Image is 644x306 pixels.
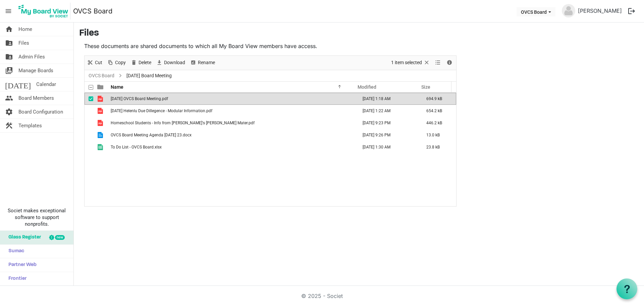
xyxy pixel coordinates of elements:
button: logout [625,4,639,18]
span: construction [5,119,13,132]
a: [PERSON_NAME] [575,4,625,17]
td: 2023-09-22 Helenlu Due Dillegence - Modular Information.pdf is template cell column header Name [109,105,356,117]
button: Details [445,58,454,67]
td: October 03, 2023 1:30 AM column header Modified [356,141,419,153]
span: Home [18,23,32,36]
td: October 03, 2023 1:18 AM column header Modified [356,93,419,105]
span: Delete [138,58,152,67]
td: is template cell column header type [93,141,109,153]
span: home [5,23,13,36]
div: View [432,56,444,70]
button: OVCS Board dropdownbutton [517,7,555,16]
span: Sumac [5,245,24,258]
div: Delete [128,56,154,70]
span: folder_shared [5,50,13,63]
span: people [5,91,13,105]
button: Download [155,58,186,67]
span: Files [18,36,29,50]
span: Templates [18,119,42,132]
div: Copy [105,56,128,70]
span: Rename [197,58,216,67]
h3: Files [79,28,639,39]
td: Homeschool Students - Info from Cheryl's Alma Mater.pdf is template cell column header Name [109,117,356,129]
div: Download [154,56,187,70]
td: checkbox [85,129,93,141]
td: checkbox [85,105,93,117]
span: Cut [94,58,103,67]
td: 2023-09-19 OVCS Board Meeting.pdf is template cell column header Name [109,93,356,105]
span: folder_shared [5,36,13,50]
img: My Board View Logo [16,3,70,19]
td: 446.2 kB is template cell column header Size [419,117,456,129]
span: 1 item selected [390,58,423,67]
span: Societ makes exceptional software to support nonprofits. [3,207,70,227]
td: 654.2 kB is template cell column header Size [419,105,456,117]
span: Size [421,84,430,90]
span: [DATE] Helenlu Due Dillegence - Modular Information.pdf [111,108,212,113]
span: To Do List - OVCS Board.xlsx [111,145,162,149]
td: is template cell column header type [93,129,109,141]
td: 13.0 kB is template cell column header Size [419,129,456,141]
span: Homeschool Students - Info from [PERSON_NAME]'s [PERSON_NAME] Mater.pdf [111,121,255,125]
span: Copy [114,58,126,67]
td: OVCS Board Meeting Agenda OCTOBER 2023 23.docx is template cell column header Name [109,129,356,141]
p: These documents are shared documents to which all My Board View members have access. [84,42,457,50]
span: [DATE] [5,78,31,91]
td: checkbox [85,141,93,153]
span: Glass Register [5,231,41,244]
span: [DATE] OVCS Board Meeting.pdf [111,96,168,101]
span: Board Members [18,91,54,105]
span: [DATE] Board Meeting [125,72,173,80]
span: Name [111,84,123,90]
td: 23.8 kB is template cell column header Size [419,141,456,153]
td: checkbox [85,93,93,105]
a: © 2025 - Societ [301,293,343,299]
button: Selection [390,58,431,67]
span: switch_account [5,64,13,77]
a: OVCS Board [87,72,116,80]
a: OVCS Board [73,4,112,18]
span: settings [5,105,13,119]
div: Cut [85,56,105,70]
div: new [55,235,65,240]
td: To Do List - OVCS Board.xlsx is template cell column header Name [109,141,356,153]
td: October 17, 2023 9:26 PM column header Modified [356,129,419,141]
span: Frontier [5,272,26,286]
span: OVCS Board Meeting Agenda [DATE] 23.docx [111,133,192,137]
td: checkbox [85,117,93,129]
td: 694.9 kB is template cell column header Size [419,93,456,105]
button: Delete [129,58,153,67]
button: View dropdownbutton [434,58,442,67]
td: October 04, 2023 9:23 PM column header Modified [356,117,419,129]
td: is template cell column header type [93,117,109,129]
div: Rename [187,56,217,70]
a: My Board View Logo [16,3,73,19]
span: Manage Boards [18,64,53,77]
span: menu [2,5,15,17]
span: Board Configuration [18,105,63,119]
span: Modified [358,84,376,90]
div: Clear selection [389,56,432,70]
span: Calendar [36,78,56,91]
td: October 03, 2023 1:22 AM column header Modified [356,105,419,117]
span: Partner Web [5,258,37,272]
td: is template cell column header type [93,105,109,117]
button: Copy [106,58,127,67]
div: Details [444,56,455,70]
span: Download [163,58,186,67]
img: no-profile-picture.svg [562,4,575,17]
td: is template cell column header type [93,93,109,105]
span: Admin Files [18,50,45,63]
button: Rename [189,58,216,67]
button: Cut [86,58,104,67]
